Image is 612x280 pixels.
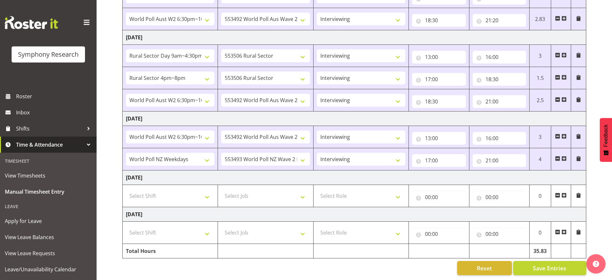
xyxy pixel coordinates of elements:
[123,111,586,126] td: [DATE]
[412,14,466,27] input: Click to select...
[2,184,95,200] a: Manual Timesheet Entry
[5,248,92,258] span: View Leave Requests
[529,244,551,258] td: 35.83
[412,95,466,108] input: Click to select...
[477,264,492,272] span: Reset
[529,126,551,148] td: 3
[473,73,526,86] input: Click to select...
[16,140,84,150] span: Time & Attendance
[2,213,95,229] a: Apply for Leave
[457,261,512,275] button: Reset
[473,95,526,108] input: Click to select...
[2,200,95,213] div: Leave
[2,168,95,184] a: View Timesheets
[513,261,586,275] button: Save Entries
[123,244,218,258] td: Total Hours
[5,171,92,180] span: View Timesheets
[529,148,551,170] td: 4
[473,14,526,27] input: Click to select...
[412,227,466,240] input: Click to select...
[123,170,586,185] td: [DATE]
[529,8,551,30] td: 2.83
[123,30,586,45] td: [DATE]
[473,227,526,240] input: Click to select...
[2,245,95,261] a: View Leave Requests
[412,132,466,145] input: Click to select...
[5,187,92,197] span: Manual Timesheet Entry
[123,207,586,222] td: [DATE]
[412,73,466,86] input: Click to select...
[473,51,526,63] input: Click to select...
[16,92,93,101] span: Roster
[16,108,93,117] span: Inbox
[473,132,526,145] input: Click to select...
[5,232,92,242] span: View Leave Balances
[5,16,58,29] img: Rosterit website logo
[533,264,566,272] span: Save Entries
[529,45,551,67] td: 3
[412,191,466,204] input: Click to select...
[529,185,551,207] td: 0
[16,124,84,133] span: Shifts
[473,191,526,204] input: Click to select...
[412,154,466,167] input: Click to select...
[600,118,612,162] button: Feedback - Show survey
[2,154,95,168] div: Timesheet
[529,89,551,111] td: 2.5
[5,265,92,274] span: Leave/Unavailability Calendar
[2,261,95,277] a: Leave/Unavailability Calendar
[529,222,551,244] td: 0
[18,50,79,59] div: Symphony Research
[529,67,551,89] td: 1.5
[473,154,526,167] input: Click to select...
[603,124,609,147] span: Feedback
[5,216,92,226] span: Apply for Leave
[593,261,599,267] img: help-xxl-2.png
[412,51,466,63] input: Click to select...
[2,229,95,245] a: View Leave Balances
